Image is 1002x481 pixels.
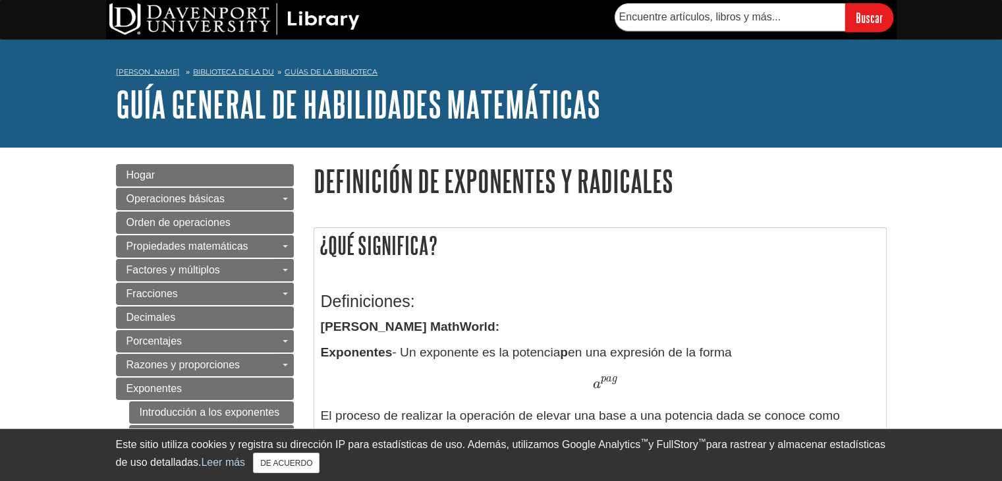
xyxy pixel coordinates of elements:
[116,439,641,450] font: Este sitio utiliza cookies y registra su dirección IP para estadísticas de uso. Además, utilizamo...
[321,409,840,441] font: El proceso de realizar la operación de elevar una base a una potencia dada se conoce como exponen...
[193,67,274,76] a: Biblioteca de la DU
[568,345,732,359] font: en una expresión de la forma
[845,3,893,32] input: Buscar
[201,457,245,468] a: Leer más
[126,240,248,252] font: Propiedades matemáticas
[560,345,568,359] font: p
[116,188,294,210] a: Operaciones básicas
[321,320,499,333] font: [PERSON_NAME] MathWorld:
[601,374,617,384] font: pag
[126,193,225,204] font: Operaciones básicas
[116,354,294,376] a: Razones y proporciones
[116,84,600,125] a: Guía general de habilidades matemáticas
[648,439,698,450] font: y FullStory
[126,169,155,181] font: Hogar
[615,3,893,32] form: Busca artículos, libros y más en la Biblioteca DU
[126,335,182,347] font: Porcentajes
[321,292,415,310] font: Definiciones:
[321,345,393,359] font: Exponentes
[116,330,294,353] a: Porcentajes
[126,312,176,323] font: Decimales
[129,425,294,447] a: Reglas de los exponentes
[392,345,560,359] font: - Un exponente es la potencia
[116,164,294,186] a: Hogar
[109,3,360,35] img: Biblioteca de la DU
[260,459,312,468] font: DE ACUERDO
[116,67,180,76] font: [PERSON_NAME]
[129,401,294,424] a: Introducción a los exponentes
[126,217,231,228] font: Orden de operaciones
[116,378,294,400] a: Exponentes
[253,453,320,473] button: Cerca
[116,439,885,468] font: para rastrear y almacenar estadísticas de uso detalladas.
[116,306,294,329] a: Decimales
[140,407,280,418] font: Introducción a los exponentes
[116,259,294,281] a: Factores y múltiplos
[285,67,377,76] a: Guías de la biblioteca
[116,235,294,258] a: Propiedades matemáticas
[320,232,437,259] font: ¿Qué significa?
[314,164,673,198] font: Definición de exponentes y radicales
[116,67,180,78] a: [PERSON_NAME]
[126,359,240,370] font: Razones y proporciones
[126,383,182,394] font: Exponentes
[640,437,648,446] font: ™
[126,264,220,275] font: Factores y múltiplos
[615,3,845,31] input: Encuentre artículos, libros y más...
[116,212,294,234] a: Orden de operaciones
[116,283,294,305] a: Fracciones
[592,377,600,391] font: a
[126,288,178,299] font: Fracciones
[698,437,706,446] font: ™
[116,63,887,84] nav: migaja de pan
